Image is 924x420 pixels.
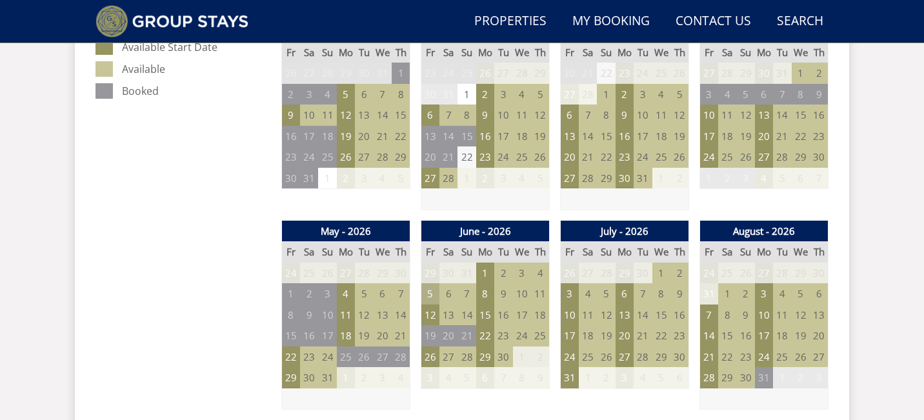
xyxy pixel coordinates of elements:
[634,84,652,105] td: 3
[810,126,828,147] td: 23
[439,126,457,147] td: 14
[700,42,718,63] th: Fr
[439,84,457,105] td: 31
[810,42,828,63] th: Th
[300,305,318,326] td: 9
[476,283,494,305] td: 8
[634,168,652,189] td: 31
[421,305,439,326] td: 12
[392,146,410,168] td: 29
[810,168,828,189] td: 7
[374,305,392,326] td: 13
[531,146,549,168] td: 26
[457,168,476,189] td: 1
[634,146,652,168] td: 24
[476,105,494,126] td: 9
[531,42,549,63] th: Th
[337,84,355,105] td: 5
[755,241,773,263] th: Mo
[670,84,688,105] td: 5
[718,283,736,305] td: 1
[579,105,597,126] td: 7
[792,241,810,263] th: We
[374,42,392,63] th: We
[494,283,512,305] td: 9
[439,42,457,63] th: Sa
[318,283,336,305] td: 3
[421,263,439,284] td: 29
[634,283,652,305] td: 7
[616,146,634,168] td: 23
[457,283,476,305] td: 7
[494,263,512,284] td: 2
[670,241,688,263] th: Th
[318,263,336,284] td: 26
[300,241,318,263] th: Sa
[755,42,773,63] th: Mo
[579,263,597,284] td: 27
[513,126,531,147] td: 18
[392,105,410,126] td: 15
[494,42,512,63] th: Tu
[634,63,652,84] td: 24
[494,146,512,168] td: 24
[652,168,670,189] td: 1
[300,42,318,63] th: Sa
[597,283,615,305] td: 5
[561,146,579,168] td: 20
[337,146,355,168] td: 26
[736,263,754,284] td: 26
[374,105,392,126] td: 14
[392,63,410,84] td: 1
[513,168,531,189] td: 4
[122,61,271,77] dd: Available
[494,105,512,126] td: 10
[355,105,373,126] td: 13
[282,221,410,242] th: May - 2026
[95,5,248,37] img: Group Stays
[561,84,579,105] td: 27
[773,63,791,84] td: 31
[670,146,688,168] td: 26
[700,263,718,284] td: 24
[773,105,791,126] td: 14
[421,283,439,305] td: 5
[718,168,736,189] td: 2
[476,63,494,84] td: 26
[355,42,373,63] th: Tu
[282,305,300,326] td: 8
[282,241,300,263] th: Fr
[736,42,754,63] th: Su
[755,263,773,284] td: 27
[773,263,791,284] td: 28
[755,63,773,84] td: 30
[772,7,829,36] a: Search
[421,42,439,63] th: Fr
[457,105,476,126] td: 8
[670,126,688,147] td: 19
[337,105,355,126] td: 12
[597,263,615,284] td: 28
[282,263,300,284] td: 24
[392,42,410,63] th: Th
[597,105,615,126] td: 8
[773,168,791,189] td: 5
[561,263,579,284] td: 26
[374,84,392,105] td: 7
[318,168,336,189] td: 1
[513,283,531,305] td: 10
[531,105,549,126] td: 12
[513,63,531,84] td: 28
[736,146,754,168] td: 26
[561,105,579,126] td: 6
[579,283,597,305] td: 4
[457,42,476,63] th: Su
[561,221,689,242] th: July - 2026
[457,241,476,263] th: Su
[561,42,579,63] th: Fr
[736,168,754,189] td: 3
[810,146,828,168] td: 30
[652,283,670,305] td: 8
[579,126,597,147] td: 14
[337,283,355,305] td: 4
